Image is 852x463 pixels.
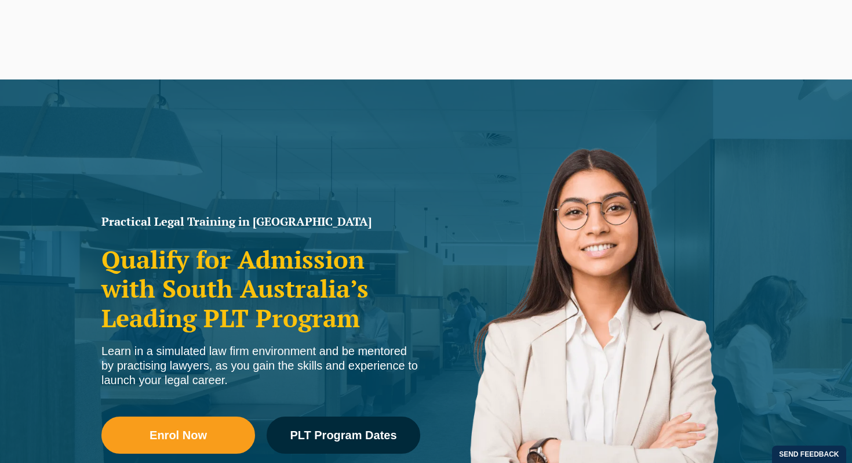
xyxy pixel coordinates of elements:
[101,216,420,227] h1: Practical Legal Training in [GEOGRAPHIC_DATA]
[101,245,420,332] h2: Qualify for Admission with South Australia’s Leading PLT Program
[101,344,420,388] div: Learn in a simulated law firm environment and be mentored by practising lawyers, as you gain the ...
[150,429,207,441] span: Enrol Now
[101,417,255,454] a: Enrol Now
[290,429,396,441] span: PLT Program Dates
[267,417,420,454] a: PLT Program Dates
